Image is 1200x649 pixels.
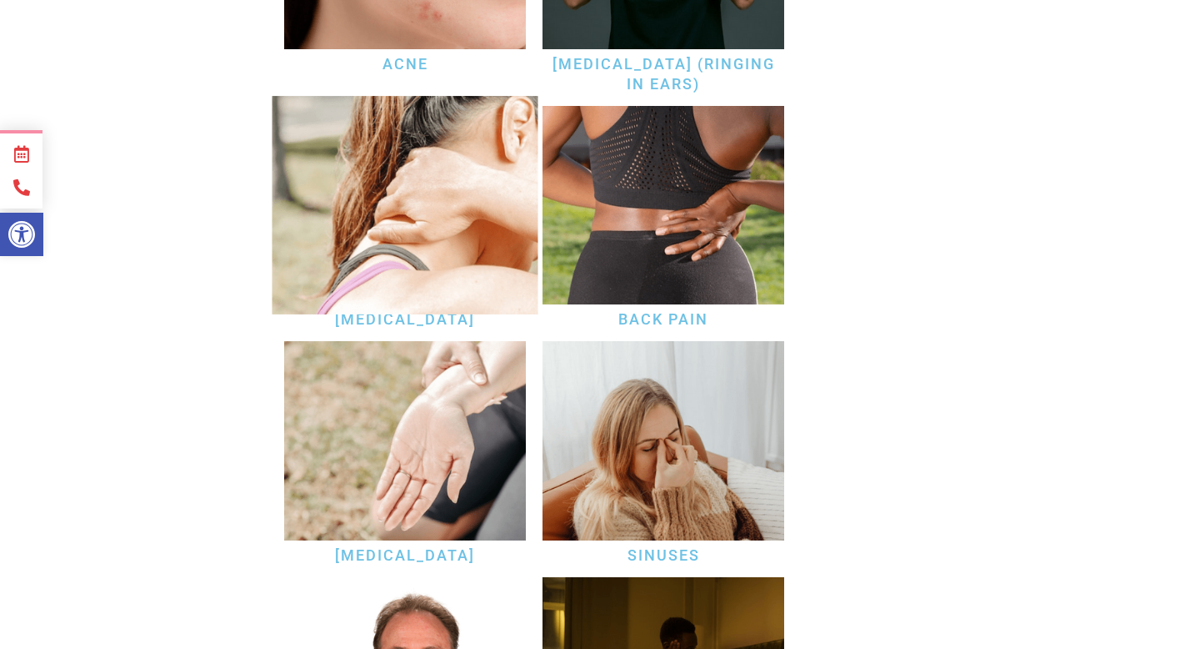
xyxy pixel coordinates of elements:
[382,55,428,73] a: Acne
[542,341,784,540] img: irvine acupuncture for sinus allergy
[618,310,708,328] a: Back Pain
[335,546,475,564] a: [MEDICAL_DATA]
[542,106,784,304] img: irvine acupuncture for back pain treatment
[627,546,700,564] a: Sinuses
[335,310,475,328] a: [MEDICAL_DATA]
[272,96,538,314] img: irvine acupuncture for neck pain
[552,55,775,93] a: [MEDICAL_DATA] (ringing in Ears)
[284,341,526,540] img: irvine acupuncture for neuropathy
